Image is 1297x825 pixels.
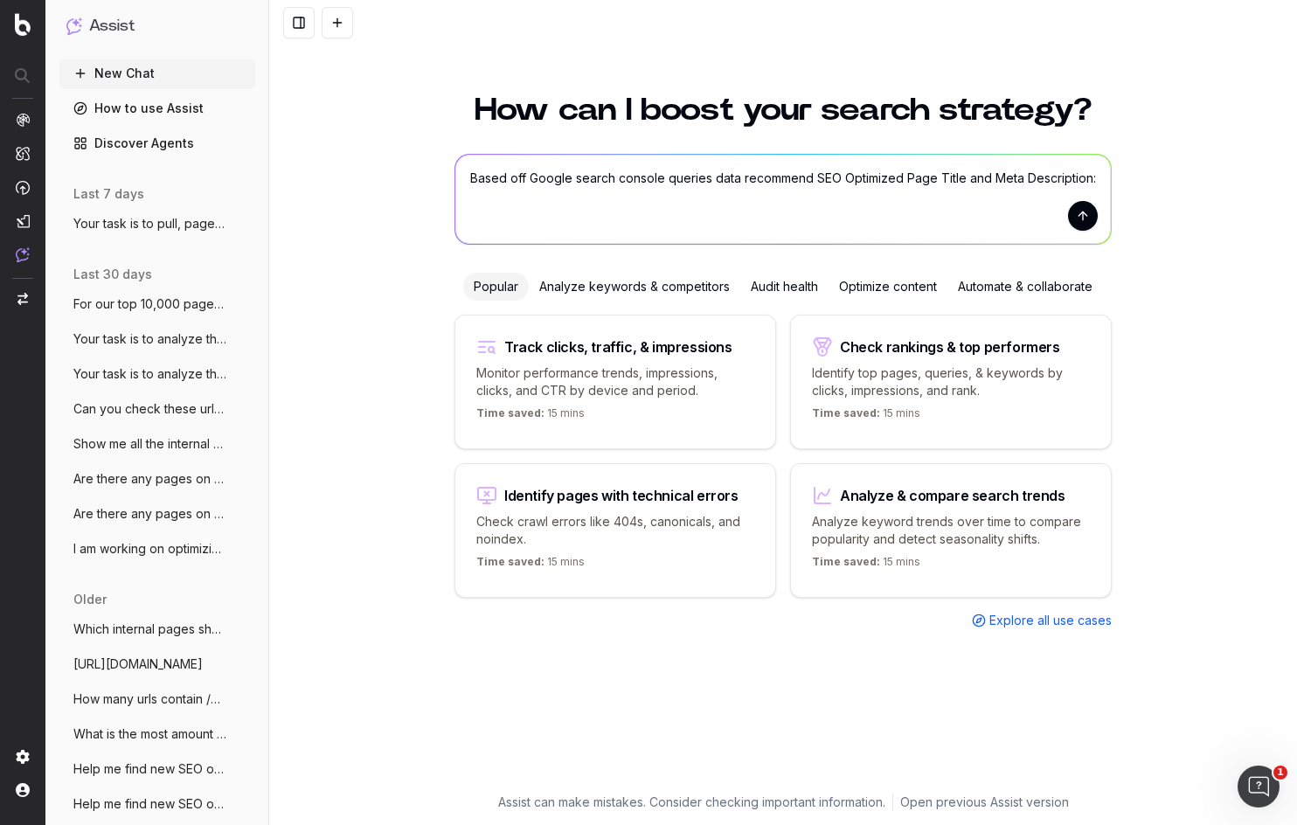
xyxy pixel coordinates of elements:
button: Your task is to pull, page title, meta d [59,210,255,238]
span: last 7 days [73,185,144,203]
button: Help me find new SEO opportunities to im [59,755,255,783]
span: What is the most amount of urls I can re [73,725,227,743]
button: Your task is to analyze this list of ur [59,325,255,353]
span: [URL][DOMAIN_NAME] [73,655,203,673]
span: 1 [1273,766,1287,780]
p: Analyze keyword trends over time to compare popularity and detect seasonality shifts. [812,513,1090,548]
img: Botify logo [15,13,31,36]
p: Identify top pages, queries, & keywords by clicks, impressions, and rank. [812,364,1090,399]
button: New Chat [59,59,255,87]
div: Identify pages with technical errors [504,489,739,503]
p: 15 mins [476,555,585,576]
button: Help me find new SEO opportunities to im [59,790,255,818]
iframe: Intercom live chat [1238,766,1280,808]
button: [URL][DOMAIN_NAME] [59,650,255,678]
button: For our top 10,000 pages organized by cl [59,290,255,318]
span: Which internal pages should I link to th [73,620,227,638]
div: Track clicks, traffic, & impressions [504,340,732,354]
img: Assist [16,247,30,262]
span: Help me find new SEO opportunities to im [73,795,227,813]
span: Show me all the internal pages linking t [73,435,227,453]
span: Are there any pages on my site that has [73,505,227,523]
span: Are there any pages on my site that has [73,470,227,488]
h1: Assist [89,14,135,38]
img: Studio [16,214,30,228]
button: How many urls contain /60-40-portfolio.h [59,685,255,713]
button: Can you check these urls to see if any o [59,395,255,423]
div: Popular [463,273,529,301]
textarea: Based off Google search console queries data recommend SEO Optimized Page Title and Meta Descript... [455,155,1111,244]
span: Can you check these urls to see if any o [73,400,227,418]
img: Setting [16,750,30,764]
button: Which internal pages should I link to th [59,615,255,643]
img: Switch project [17,293,28,305]
button: Assist [66,14,248,38]
img: My account [16,783,30,797]
button: Show me all the internal pages linking t [59,430,255,458]
p: 15 mins [476,406,585,427]
span: Your task is to analyze this list of url [73,365,227,383]
button: I am working on optimizing the internal [59,535,255,563]
img: Assist [66,17,82,34]
a: Open previous Assist version [900,794,1069,811]
span: For our top 10,000 pages organized by cl [73,295,227,313]
span: Explore all use cases [989,612,1112,629]
img: Activation [16,180,30,195]
div: Automate & collaborate [947,273,1103,301]
button: Are there any pages on my site that has [59,465,255,493]
span: Your task is to pull, page title, meta d [73,215,227,232]
img: Analytics [16,113,30,127]
div: Analyze & compare search trends [840,489,1065,503]
p: 15 mins [812,406,920,427]
span: Help me find new SEO opportunities to im [73,760,227,778]
img: Intelligence [16,146,30,161]
div: Analyze keywords & competitors [529,273,740,301]
span: Time saved: [476,555,544,568]
div: Audit health [740,273,829,301]
p: Assist can make mistakes. Consider checking important information. [498,794,885,811]
span: last 30 days [73,266,152,283]
span: I am working on optimizing the internal [73,540,227,558]
p: 15 mins [812,555,920,576]
a: Discover Agents [59,129,255,157]
p: Check crawl errors like 404s, canonicals, and noindex. [476,513,754,548]
span: Time saved: [812,555,880,568]
span: Time saved: [812,406,880,419]
span: How many urls contain /60-40-portfolio.h [73,690,227,708]
button: Your task is to analyze this list of url [59,360,255,388]
h1: How can I boost your search strategy? [454,94,1112,126]
button: What is the most amount of urls I can re [59,720,255,748]
button: Are there any pages on my site that has [59,500,255,528]
span: older [73,591,107,608]
div: Check rankings & top performers [840,340,1060,354]
p: Monitor performance trends, impressions, clicks, and CTR by device and period. [476,364,754,399]
a: How to use Assist [59,94,255,122]
span: Your task is to analyze this list of ur [73,330,227,348]
a: Explore all use cases [972,612,1112,629]
div: Optimize content [829,273,947,301]
span: Time saved: [476,406,544,419]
